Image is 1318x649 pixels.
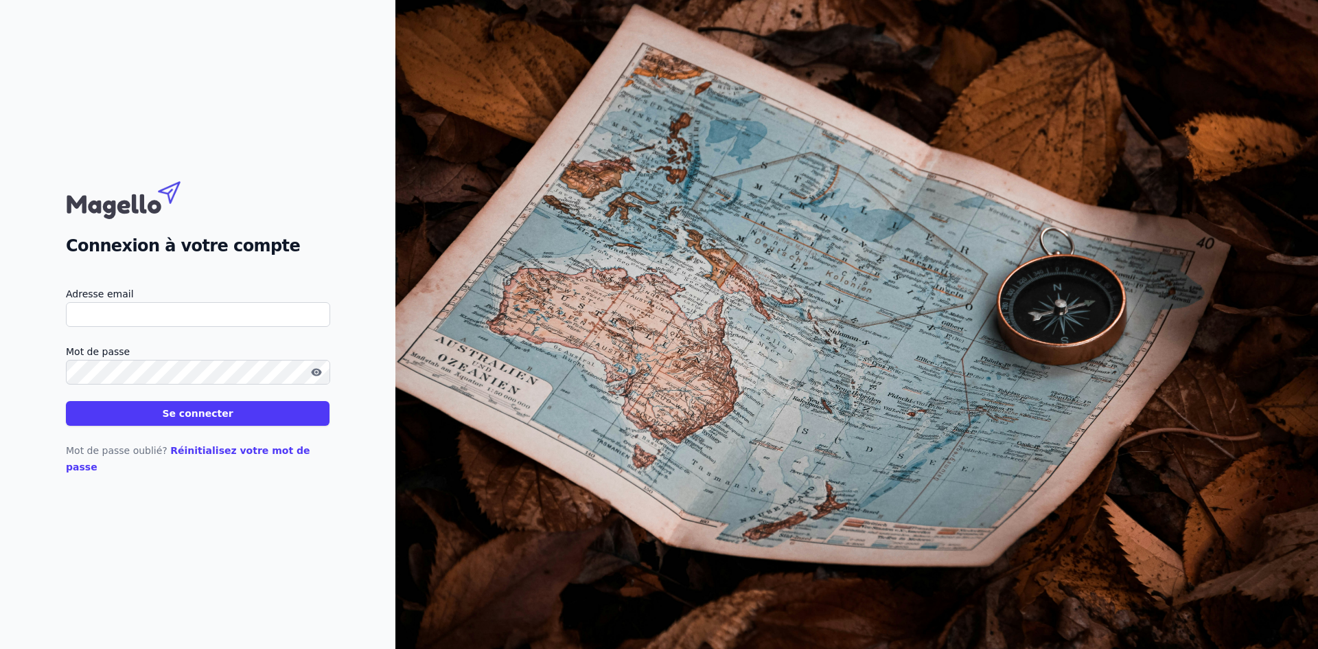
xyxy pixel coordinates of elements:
button: Se connecter [66,401,329,426]
p: Mot de passe oublié? [66,442,329,475]
img: Magello [66,174,210,223]
label: Adresse email [66,286,329,302]
a: Réinitialisez votre mot de passe [66,445,310,472]
h2: Connexion à votre compte [66,234,329,258]
label: Mot de passe [66,343,329,360]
